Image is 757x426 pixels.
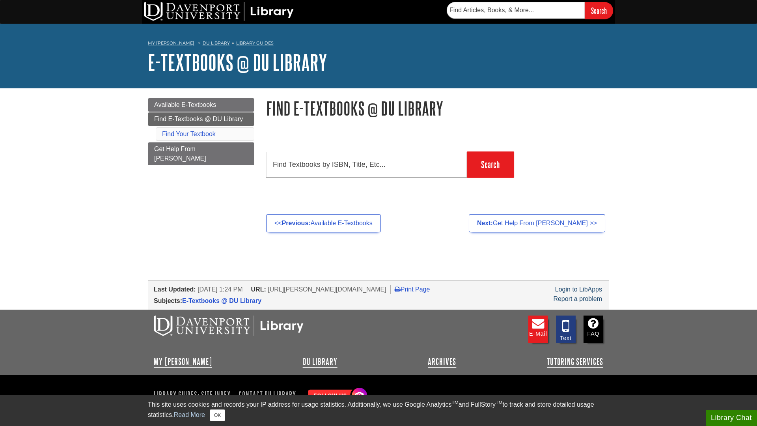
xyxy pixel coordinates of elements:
a: Text [556,316,576,343]
div: Guide Page Menu [148,98,254,165]
a: My [PERSON_NAME] [148,40,194,47]
button: Close [210,409,225,421]
a: Read More [174,411,205,418]
img: Follow Us! Instagram [304,385,369,407]
a: DU Library [303,357,337,366]
span: Find E-Textbooks @ DU Library [154,116,243,122]
strong: Next: [477,220,493,226]
span: Get Help From [PERSON_NAME] [154,146,206,162]
a: My [PERSON_NAME] [154,357,212,366]
a: Report a problem [553,295,602,302]
nav: breadcrumb [148,38,609,50]
strong: Previous: [282,220,311,226]
a: Library Guides: Site Index [154,388,234,401]
a: E-Textbooks @ DU Library [148,50,327,75]
a: Library Guides [236,40,274,46]
a: Archives [428,357,456,366]
a: Next:Get Help From [PERSON_NAME] >> [469,214,605,232]
a: E-Textbooks @ DU Library [182,297,261,304]
span: [URL][PERSON_NAME][DOMAIN_NAME] [268,286,386,293]
sup: TM [451,400,458,405]
span: Last Updated: [154,286,196,293]
a: Print Page [395,286,430,293]
input: Search [467,151,514,177]
a: <<Previous:Available E-Textbooks [266,214,381,232]
button: Library Chat [706,410,757,426]
a: Login to LibApps [555,286,602,293]
input: Find Textbooks by ISBN, Title, Etc... [266,152,467,177]
form: Searches DU Library's articles, books, and more [447,2,613,19]
a: Contact DU Library [235,388,299,401]
span: [DATE] 1:24 PM [198,286,242,293]
input: Find Articles, Books, & More... [447,2,585,19]
input: Search [585,2,613,19]
a: Find Your Textbook [162,131,216,137]
a: Tutoring Services [547,357,603,366]
a: FAQ [584,316,603,343]
img: DU Library [144,2,294,21]
span: URL: [251,286,266,293]
a: Find E-Textbooks @ DU Library [148,112,254,126]
div: This site uses cookies and records your IP address for usage statistics. Additionally, we use Goo... [148,400,609,421]
span: Available E-Textbooks [154,101,216,108]
a: Get Help From [PERSON_NAME] [148,142,254,165]
img: DU Libraries [154,316,304,336]
i: Print Page [395,286,401,292]
sup: TM [496,400,502,405]
a: DU Library [203,40,230,46]
a: E-mail [528,316,548,343]
a: Available E-Textbooks [148,98,254,112]
h1: Find E-Textbooks @ DU Library [266,98,609,118]
span: Subjects: [154,297,182,304]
